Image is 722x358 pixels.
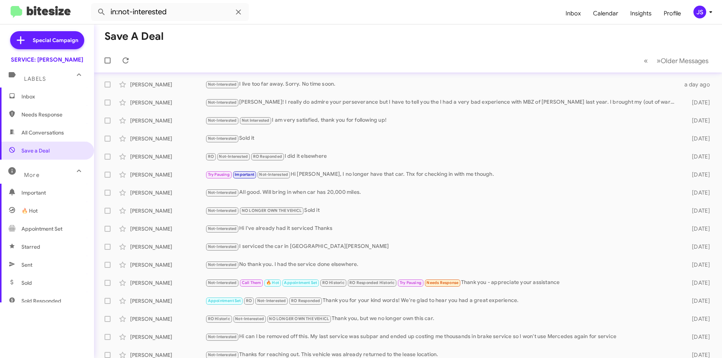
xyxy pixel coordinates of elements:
[205,314,680,323] div: Thank you, but we no longer own this car.
[242,118,270,123] span: Not Interested
[205,134,680,143] div: Sold it
[130,153,205,160] div: [PERSON_NAME]
[587,3,624,24] a: Calendar
[205,116,680,125] div: I am very satisfied, thank you for following up!
[205,224,680,233] div: Hi I've already had it serviced Thanks
[269,316,329,321] span: NO LONGER OWN THE VEHICL
[33,36,78,44] span: Special Campaign
[680,135,716,142] div: [DATE]
[680,81,716,88] div: a day ago
[21,225,62,233] span: Appointment Set
[130,315,205,323] div: [PERSON_NAME]
[680,333,716,341] div: [DATE]
[680,189,716,196] div: [DATE]
[680,171,716,178] div: [DATE]
[291,298,320,303] span: RO Responded
[253,154,282,159] span: RO Responded
[24,172,39,178] span: More
[130,279,205,287] div: [PERSON_NAME]
[208,262,237,267] span: Not-Interested
[208,352,237,357] span: Not-Interested
[657,56,661,65] span: »
[24,76,46,82] span: Labels
[91,3,249,21] input: Search
[10,31,84,49] a: Special Campaign
[208,316,230,321] span: RO Historic
[130,225,205,233] div: [PERSON_NAME]
[205,242,680,251] div: I serviced the car in [GEOGRAPHIC_DATA][PERSON_NAME]
[680,117,716,124] div: [DATE]
[130,135,205,142] div: [PERSON_NAME]
[560,3,587,24] a: Inbox
[205,296,680,305] div: Thank you for your kind words! We're glad to hear you had a great experience.
[640,53,713,68] nav: Page navigation example
[257,298,286,303] span: Not-Interested
[130,207,205,214] div: [PERSON_NAME]
[21,147,50,154] span: Save a Deal
[235,172,254,177] span: Important
[680,207,716,214] div: [DATE]
[130,243,205,251] div: [PERSON_NAME]
[322,280,344,285] span: RO Historic
[680,315,716,323] div: [DATE]
[130,333,205,341] div: [PERSON_NAME]
[693,6,706,18] div: JS
[21,207,38,214] span: 🔥 Hot
[208,172,230,177] span: Try Pausing
[246,298,252,303] span: RO
[680,99,716,106] div: [DATE]
[242,280,261,285] span: Call Them
[644,56,648,65] span: «
[680,279,716,287] div: [DATE]
[205,98,680,107] div: [PERSON_NAME]! I really do admire your perseverance but I have to tell you the I had a very bad e...
[624,3,658,24] a: Insights
[205,332,680,341] div: Hi can I be removed off this. My last service was subpar and ended up costing me thousands in bra...
[130,171,205,178] div: [PERSON_NAME]
[680,261,716,269] div: [DATE]
[426,280,458,285] span: Needs Response
[680,297,716,305] div: [DATE]
[21,297,61,305] span: Sold Responded
[687,6,714,18] button: JS
[205,188,680,197] div: All good. Will bring in when car has 20,000 miles.
[219,154,248,159] span: Not-Interested
[284,280,317,285] span: Appointment Set
[21,93,85,100] span: Inbox
[130,117,205,124] div: [PERSON_NAME]
[208,226,237,231] span: Not-Interested
[21,111,85,118] span: Needs Response
[208,244,237,249] span: Not-Interested
[130,189,205,196] div: [PERSON_NAME]
[11,56,83,63] div: SERVICE: [PERSON_NAME]
[208,334,237,339] span: Not-Interested
[658,3,687,24] a: Profile
[235,316,264,321] span: Not-Interested
[21,261,32,269] span: Sent
[208,118,237,123] span: Not-Interested
[349,280,394,285] span: RO Responded Historic
[208,100,237,105] span: Not-Interested
[208,82,237,87] span: Not-Interested
[205,278,680,287] div: Thank you - appreciate your assistance
[208,280,237,285] span: Not-Interested
[208,208,237,213] span: Not-Interested
[208,136,237,141] span: Not-Interested
[639,53,652,68] button: Previous
[130,261,205,269] div: [PERSON_NAME]
[680,243,716,251] div: [DATE]
[652,53,713,68] button: Next
[21,189,85,196] span: Important
[661,57,708,65] span: Older Messages
[21,243,40,251] span: Starred
[208,190,237,195] span: Not-Interested
[259,172,288,177] span: Not-Interested
[21,279,32,287] span: Sold
[130,81,205,88] div: [PERSON_NAME]
[400,280,422,285] span: Try Pausing
[130,99,205,106] div: [PERSON_NAME]
[105,30,164,42] h1: Save a Deal
[130,297,205,305] div: [PERSON_NAME]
